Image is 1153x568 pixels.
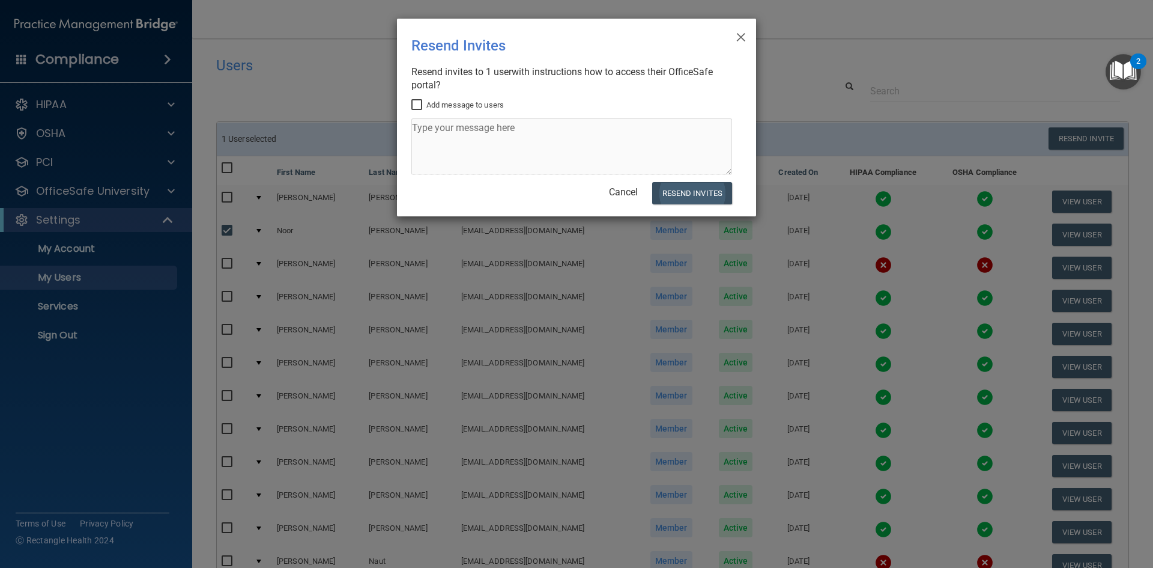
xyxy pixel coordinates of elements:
[736,23,746,47] span: ×
[609,186,638,198] a: Cancel
[411,98,504,112] label: Add message to users
[1136,61,1140,77] div: 2
[945,483,1139,531] iframe: Drift Widget Chat Controller
[652,182,732,204] button: Resend Invites
[411,100,425,110] input: Add message to users
[1106,54,1141,90] button: Open Resource Center, 2 new notifications
[411,28,692,63] div: Resend Invites
[411,66,732,92] div: Resend invites to 1 user with instructions how to access their OfficeSafe portal?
